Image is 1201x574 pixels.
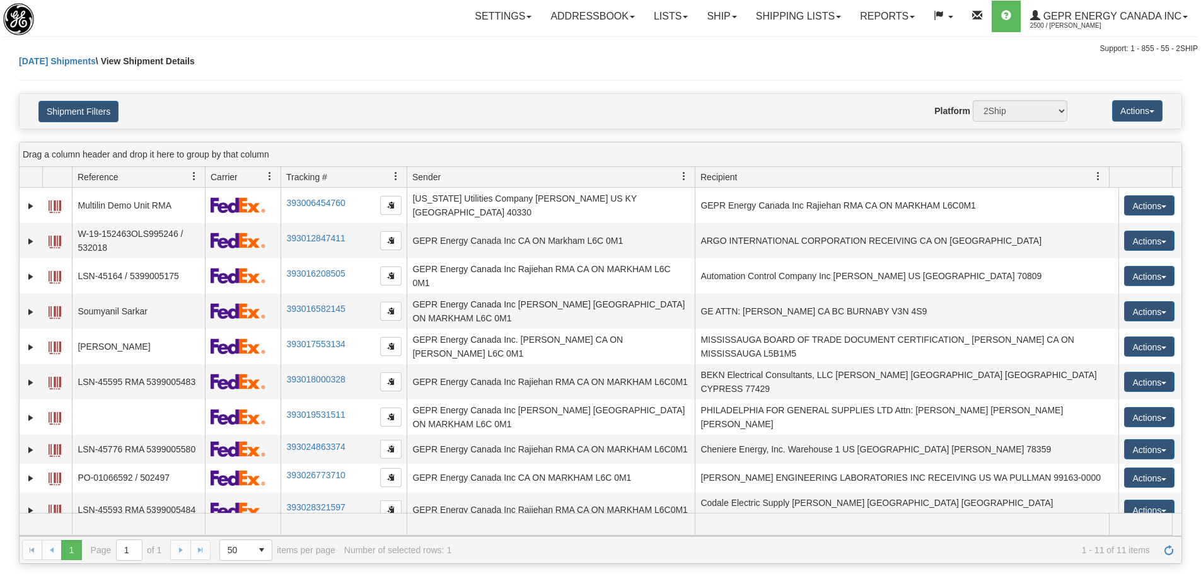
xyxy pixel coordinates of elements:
button: Copy to clipboard [380,196,402,215]
td: GEPR Energy Canada Inc CA ON Markham L6C 0M1 [407,223,695,258]
button: Copy to clipboard [380,267,402,285]
a: Reports [850,1,924,32]
img: 2 - FedEx Express® [211,232,265,248]
a: Expand [25,341,37,353]
td: Multilin Demo Unit RMA [72,188,205,223]
a: Addressbook [541,1,644,32]
th: Press ctrl + space to group [1109,167,1172,188]
a: Expand [25,376,37,389]
span: Sender [412,171,441,183]
a: 393028321597 [286,502,345,512]
img: 2 - FedEx Express® [211,409,265,425]
a: Expand [25,444,37,456]
img: 2 - FedEx Express® [211,470,265,486]
button: Actions [1124,439,1175,459]
button: Actions [1124,231,1175,251]
td: PO-01066592 / 502497 [72,464,205,493]
td: W-19-152463OLS995246 / 532018 [72,223,205,258]
button: Copy to clipboard [380,302,402,321]
a: [DATE] Shipments [19,56,96,66]
a: 393019531511 [286,410,345,420]
td: LSN-45776 RMA 5399005580 [72,435,205,464]
button: Copy to clipboard [380,468,402,487]
span: Page 1 [61,540,81,560]
a: Label [49,195,61,215]
a: Label [49,499,61,519]
a: Expand [25,270,37,283]
td: Soumyanil Sarkar [72,294,205,329]
a: Label [49,371,61,391]
td: LSN-45595 RMA 5399005483 [72,364,205,399]
td: PHILADELPHIA FOR GENERAL SUPPLIES LTD Attn: [PERSON_NAME] [PERSON_NAME] [PERSON_NAME] [695,399,1118,435]
th: Press ctrl + space to group [42,167,72,188]
img: 2 - FedEx Express® [211,338,265,354]
th: Press ctrl + space to group [281,167,407,188]
button: Copy to clipboard [380,372,402,391]
a: Label [49,336,61,356]
td: [PERSON_NAME] ENGINEERING LABORATORIES INC RECEIVING US WA PULLMAN 99163-0000 [695,464,1118,493]
div: Number of selected rows: 1 [344,545,451,555]
td: GEPR Energy Canada Inc Rajiehan RMA CA ON MARKHAM L6C0M1 [407,364,695,399]
img: 2 - FedEx Express® [211,374,265,389]
td: Automation Control Company Inc [PERSON_NAME] US [GEOGRAPHIC_DATA] 70809 [695,258,1118,294]
td: GEPR Energy Canada Inc Rajiehan RMA CA ON MARKHAM L6C0M1 [695,188,1118,223]
a: Shipping lists [746,1,850,32]
button: Actions [1124,468,1175,488]
span: GEPR Energy Canada Inc [1040,11,1181,21]
button: Actions [1124,301,1175,321]
img: 2 - FedEx Express® [211,197,265,213]
button: Copy to clipboard [380,440,402,459]
a: Sender filter column settings [673,166,695,187]
span: Page of 1 [91,539,162,561]
button: Actions [1124,266,1175,286]
button: Copy to clipboard [380,500,402,519]
td: GEPR Energy Canada Inc. [PERSON_NAME] CA ON [PERSON_NAME] L6C 0M1 [407,329,695,364]
span: Carrier [211,171,238,183]
td: GEPR Energy Canada Inc Rajiehan RMA CA ON MARKHAM L6C0M1 [407,492,695,527]
a: Label [49,406,61,427]
button: Copy to clipboard [380,337,402,356]
a: Tracking # filter column settings [385,166,407,187]
button: Actions [1124,195,1175,215]
span: items per page [219,539,335,561]
a: 393006454760 [286,198,345,208]
a: Reference filter column settings [183,166,205,187]
button: Actions [1124,336,1175,357]
a: Label [49,230,61,250]
a: 393026773710 [286,470,345,480]
span: Recipient [700,171,737,183]
a: Recipient filter column settings [1088,166,1109,187]
th: Press ctrl + space to group [695,167,1109,188]
th: Press ctrl + space to group [407,167,695,188]
div: Support: 1 - 855 - 55 - 2SHIP [3,43,1198,54]
iframe: chat widget [1172,222,1200,351]
button: Copy to clipboard [380,231,402,250]
td: BEKN Electrical Consultants, LLC [PERSON_NAME] [GEOGRAPHIC_DATA] [GEOGRAPHIC_DATA] CYPRESS 77429 [695,364,1118,399]
img: 2 - FedEx Express® [211,502,265,518]
span: Page sizes drop down [219,539,272,561]
span: \ View Shipment Details [96,56,195,66]
span: 50 [228,544,244,556]
a: Carrier filter column settings [259,166,281,187]
a: 393012847411 [286,233,345,243]
td: [PERSON_NAME] [72,329,205,364]
td: GE ATTN: [PERSON_NAME] CA BC BURNABY V3N 4S9 [695,294,1118,329]
a: 393024863374 [286,442,345,452]
img: 2 - FedEx Express® [211,441,265,457]
td: LSN-45164 / 5399005175 [72,258,205,294]
span: select [252,540,272,560]
td: ARGO INTERNATIONAL CORPORATION RECEIVING CA ON [GEOGRAPHIC_DATA] [695,223,1118,258]
button: Actions [1124,407,1175,427]
img: 2 - FedEx Express® [211,268,265,284]
button: Actions [1112,100,1163,122]
img: logo2500.jpg [3,3,34,35]
a: Label [49,265,61,285]
a: 393017553134 [286,339,345,349]
a: Expand [25,235,37,248]
th: Press ctrl + space to group [205,167,281,188]
a: 393016582145 [286,304,345,314]
a: Label [49,439,61,459]
a: GEPR Energy Canada Inc 2500 / [PERSON_NAME] [1021,1,1197,32]
td: LSN-45593 RMA 5399005484 [72,492,205,527]
input: Page 1 [117,540,142,560]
